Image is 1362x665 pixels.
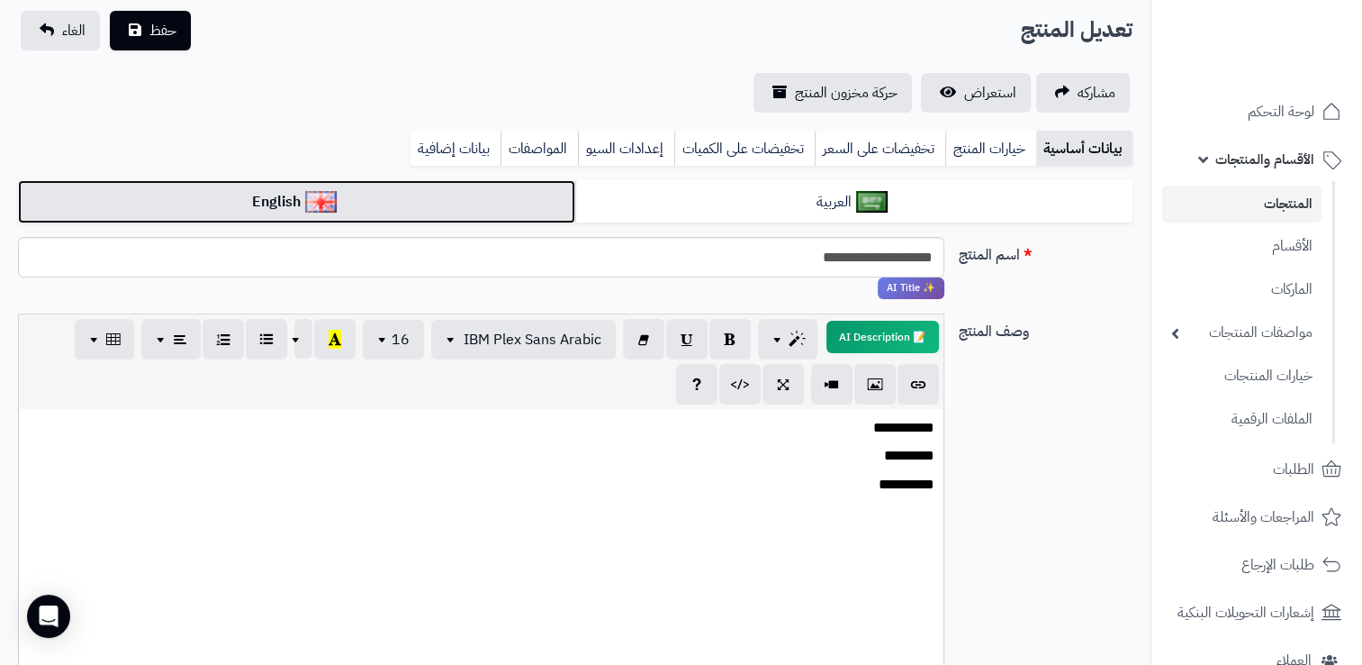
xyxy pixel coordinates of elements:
span: IBM Plex Sans Arabic [464,329,601,351]
a: الملفات الرقمية [1162,400,1321,439]
a: الأقسام [1162,227,1321,266]
span: حركة مخزون المنتج [795,82,897,104]
a: تخفيضات على السعر [815,131,945,167]
a: حركة مخزون المنتج [753,73,912,113]
span: حفظ [149,20,176,41]
span: الغاء [62,20,86,41]
button: حفظ [110,11,191,50]
button: 16 [363,320,424,360]
a: إشعارات التحويلات البنكية [1162,591,1351,634]
a: خيارات المنتجات [1162,357,1321,396]
a: المواصفات [501,131,578,167]
a: طلبات الإرجاع [1162,543,1351,587]
h2: تعديل المنتج [1021,12,1132,49]
span: المراجعات والأسئلة [1213,505,1314,530]
a: بيانات إضافية [410,131,501,167]
a: الماركات [1162,270,1321,309]
label: اسم المنتج [952,237,1140,266]
button: 📝 AI Description [826,321,939,353]
span: الأقسام والمنتجات [1215,147,1314,172]
button: IBM Plex Sans Arabic [431,320,616,360]
span: استعراض [964,82,1016,104]
a: استعراض [921,73,1031,113]
span: انقر لاستخدام رفيقك الذكي [878,278,944,299]
span: إشعارات التحويلات البنكية [1177,600,1314,625]
a: English [18,180,575,224]
img: العربية [856,191,888,213]
a: إعدادات السيو [578,131,674,167]
span: مشاركه [1078,82,1115,104]
div: Open Intercom Messenger [27,595,70,638]
a: تخفيضات على الكميات [674,131,815,167]
a: مشاركه [1036,73,1130,113]
a: بيانات أساسية [1036,131,1132,167]
a: مواصفات المنتجات [1162,314,1321,352]
a: الغاء [21,11,100,50]
span: الطلبات [1273,457,1314,482]
a: لوحة التحكم [1162,90,1351,133]
span: لوحة التحكم [1248,99,1314,124]
a: خيارات المنتج [945,131,1036,167]
span: طلبات الإرجاع [1241,552,1314,578]
a: العربية [575,180,1132,224]
span: 16 [392,329,410,351]
a: المنتجات [1162,186,1321,223]
img: English [305,191,337,213]
a: المراجعات والأسئلة [1162,496,1351,539]
a: الطلبات [1162,448,1351,491]
label: وصف المنتج [952,314,1140,342]
img: logo-2.png [1240,41,1345,79]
